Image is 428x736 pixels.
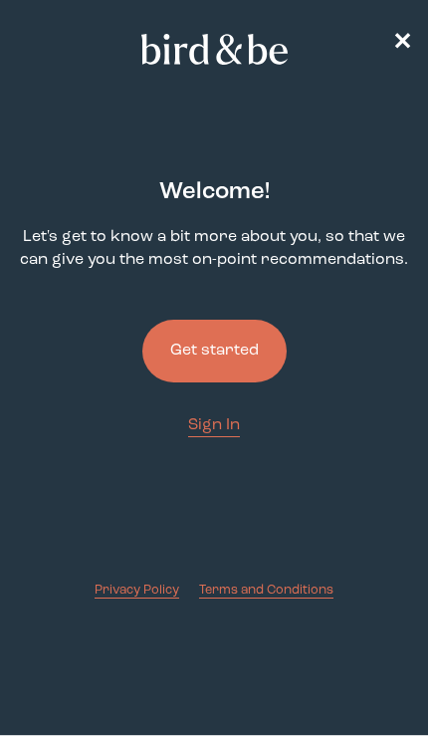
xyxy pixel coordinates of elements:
a: Terms and Conditions [199,581,333,600]
span: Terms and Conditions [199,584,333,597]
h2: Welcome ! [159,175,270,210]
a: Privacy Policy [95,581,179,600]
iframe: Gorgias live chat messenger [338,652,408,716]
span: Sign In [188,417,240,433]
a: Sign In [188,414,240,437]
a: Get started [142,288,287,414]
button: Get started [142,320,287,382]
span: Privacy Policy [95,584,179,597]
a: ✕ [392,27,412,62]
p: Let's get to know a bit more about you, so that we can give you the most on-point recommendations. [16,226,412,272]
span: ✕ [392,32,412,56]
